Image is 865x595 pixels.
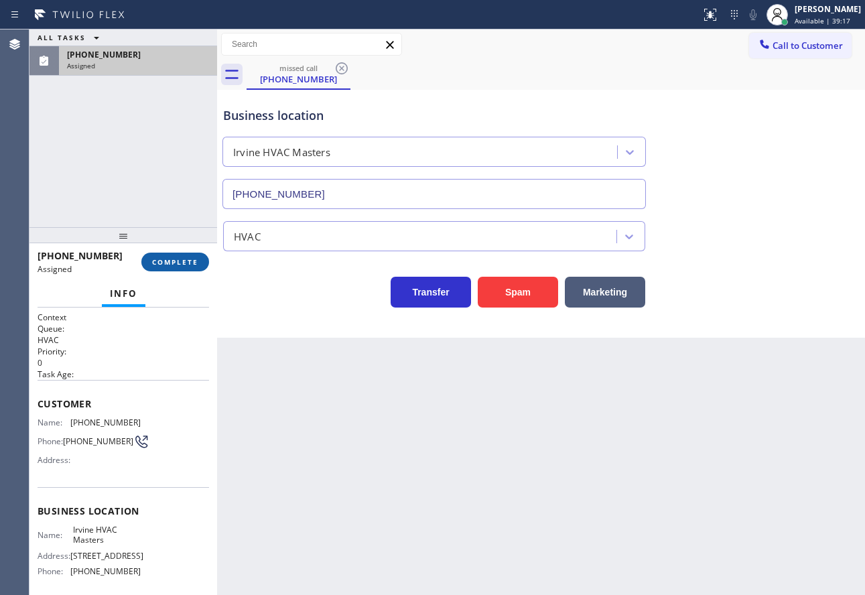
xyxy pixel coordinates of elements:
p: HVAC [38,334,209,346]
input: Search [222,34,401,55]
button: Transfer [391,277,471,308]
span: [STREET_ADDRESS] [70,551,143,561]
span: Name: [38,530,73,540]
span: Address: [38,551,70,561]
button: Spam [478,277,558,308]
span: [PHONE_NUMBER] [38,249,123,262]
span: Assigned [67,61,95,70]
p: 0 [38,357,209,369]
button: COMPLETE [141,253,209,271]
span: Address: [38,455,73,465]
span: Assigned [38,263,72,275]
span: Available | 39:17 [795,16,850,25]
div: [PERSON_NAME] [795,3,861,15]
h2: Queue: [38,323,209,334]
span: Customer [38,397,209,410]
div: (949) 516-0877 [248,60,349,88]
span: Name: [38,417,70,427]
span: COMPLETE [152,257,198,267]
button: Info [102,281,145,307]
span: ALL TASKS [38,33,86,42]
span: Call to Customer [773,40,843,52]
div: Business location [223,107,645,125]
button: Call to Customer [749,33,852,58]
div: Irvine HVAC Masters [233,145,330,160]
button: Mute [744,5,762,24]
button: ALL TASKS [29,29,113,46]
span: Irvine HVAC Masters [73,525,140,545]
span: Phone: [38,436,63,446]
div: HVAC [234,228,261,244]
h2: Task Age: [38,369,209,380]
span: [PHONE_NUMBER] [70,417,141,427]
button: Marketing [565,277,645,308]
div: missed call [248,63,349,73]
span: Phone: [38,566,70,576]
span: Business location [38,505,209,517]
div: [PHONE_NUMBER] [248,73,349,85]
span: Info [110,287,137,300]
span: [PHONE_NUMBER] [70,566,141,576]
span: [PHONE_NUMBER] [67,49,141,60]
h2: Priority: [38,346,209,357]
h1: Context [38,312,209,323]
input: Phone Number [222,179,646,209]
span: [PHONE_NUMBER] [63,436,133,446]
